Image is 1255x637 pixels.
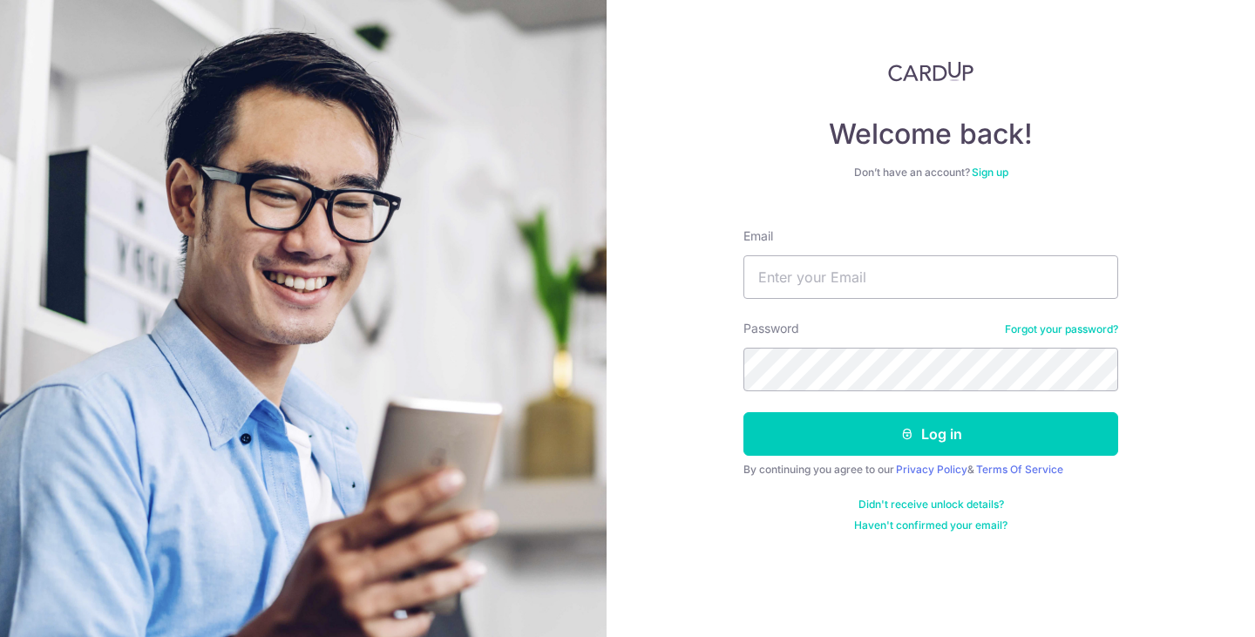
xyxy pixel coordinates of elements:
label: Password [743,320,799,337]
label: Email [743,227,773,245]
a: Terms Of Service [976,463,1063,476]
div: Don’t have an account? [743,166,1118,180]
a: Haven't confirmed your email? [854,518,1007,532]
a: Didn't receive unlock details? [858,498,1004,512]
a: Sign up [972,166,1008,179]
img: CardUp Logo [888,61,973,82]
input: Enter your Email [743,255,1118,299]
div: By continuing you agree to our & [743,463,1118,477]
h4: Welcome back! [743,117,1118,152]
button: Log in [743,412,1118,456]
a: Forgot your password? [1005,322,1118,336]
a: Privacy Policy [896,463,967,476]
